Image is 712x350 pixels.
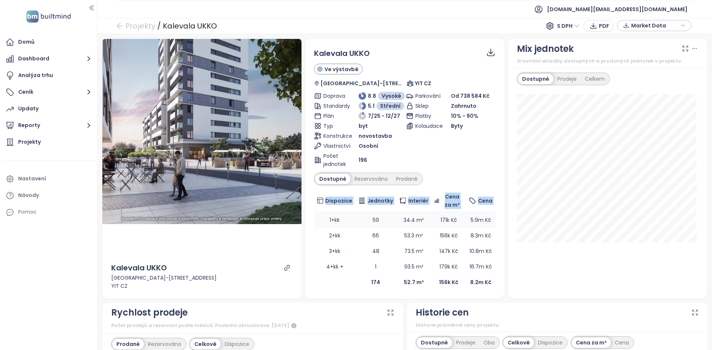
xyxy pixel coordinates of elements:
span: Parkování [415,92,438,100]
div: Prodeje [553,74,581,84]
div: Mix jednotek [517,42,574,56]
span: Interiér [408,197,428,205]
div: Srovnání skladby dostupných a prodaných jednotek v projektu. [517,57,698,65]
span: Vysoké [382,92,401,100]
span: Konstrukce [323,132,346,140]
span: 156k Kč [440,232,458,239]
span: Dispozice [325,197,352,205]
span: 10.8m Kč [469,247,492,255]
span: S DPH [557,20,579,31]
div: Rychlost prodeje [111,306,188,320]
span: Zahrnuto [451,102,477,110]
button: Reporty [4,118,93,133]
td: 1+kk [314,212,356,228]
div: Celkem [581,74,609,84]
span: Sklep [415,102,438,110]
span: novostavba [359,132,392,140]
a: Projekty [4,135,93,150]
b: 52.7 m² [404,279,424,286]
span: arrow-left [116,22,123,30]
td: 66 [355,228,396,243]
span: Od 738 584 Kč [451,92,489,100]
div: Pomoc [18,207,37,217]
td: 3+kk [314,243,356,259]
div: Cena za m² [572,337,611,348]
div: Celkově [190,339,221,349]
td: 2+kk [314,228,356,243]
span: Market Data [631,20,679,31]
button: PDF [584,20,613,32]
span: Počet jednotek [323,152,346,168]
b: 8.2m Kč [470,279,491,286]
span: Osobní [359,142,378,150]
span: 147k Kč [439,247,458,255]
span: Střední [380,102,400,110]
a: Nastavení [4,171,93,186]
span: Kolaudace [415,122,438,130]
a: Domů [4,35,93,50]
span: Jednotky [367,197,393,205]
div: Rezervováno [350,174,392,184]
span: 196 [359,156,367,164]
span: Doprava [323,92,346,100]
div: Rezervováno [144,339,185,349]
td: 34.4 m² [396,212,431,228]
a: link [284,264,290,271]
a: arrow-left Projekty [116,19,155,33]
div: Cena [611,337,633,348]
td: 53.3 m² [396,228,431,243]
b: 174 [371,279,380,286]
div: Historie cen [416,306,469,320]
span: Kalevala UKKO [314,48,370,59]
div: Historie průměrné ceny projektu. [416,321,699,329]
span: 171k Kč [441,216,457,224]
td: 59 [355,212,396,228]
span: 10% - 90% [451,112,478,120]
span: Platby [415,112,438,120]
div: Nastavení [18,174,46,183]
div: Domů [18,37,34,47]
div: Updaty [18,104,39,113]
div: Kalevala UKKO [111,262,167,274]
span: Standardy [323,102,346,110]
td: 4+kk + [314,259,356,274]
span: Ve výstavbě [324,65,359,73]
span: YIT CZ [415,79,431,87]
span: 179k Kč [439,263,458,270]
div: Kalevala UKKO [163,19,217,33]
span: byt [359,122,368,130]
div: Návody [18,191,39,200]
b: 156k Kč [439,279,458,286]
div: Projekty [18,137,41,147]
div: Dispozice [534,337,567,348]
div: Prodeje [452,337,479,348]
div: Dispozice [221,339,253,349]
div: Dostupné [315,174,350,184]
div: Pomoc [4,205,93,220]
span: 8.8 [368,92,376,100]
td: 93.5 m² [396,259,431,274]
span: PDF [599,22,609,30]
button: Ceník [4,85,93,100]
span: 8.3m Kč [471,232,491,239]
span: Cena [478,197,492,205]
span: [DOMAIN_NAME][EMAIL_ADDRESS][DOMAIN_NAME] [547,0,688,18]
div: Prodané [112,339,144,349]
div: Počet prodejů a rezervací podle měsíců. Poslední aktualizace: [DATE] [111,321,394,330]
span: 5.9m Kč [471,216,491,224]
span: 7/25 - 12/27 [368,112,400,120]
div: Dostupné [518,74,553,84]
span: Cena za m² [441,193,463,209]
div: button [621,20,687,31]
img: logo [24,9,73,24]
td: 48 [355,243,396,259]
a: Updaty [4,101,93,116]
div: YIT CZ [111,282,293,290]
a: Analýza trhu [4,68,93,83]
a: Návody [4,188,93,203]
div: Analýza trhu [18,71,53,80]
div: Prodané [392,174,422,184]
div: [GEOGRAPHIC_DATA]-[STREET_ADDRESS] [111,274,293,282]
span: [GEOGRAPHIC_DATA]-[STREET_ADDRESS] [320,79,403,87]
